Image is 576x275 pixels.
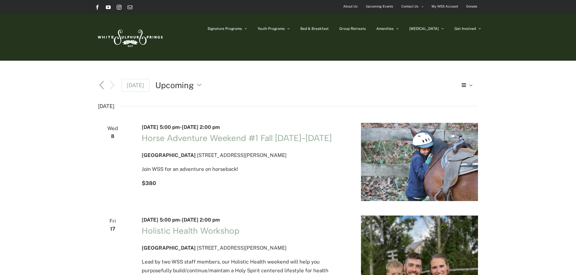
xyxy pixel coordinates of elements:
span: My WSS Account [432,2,458,11]
span: [STREET_ADDRESS][PERSON_NAME] [197,152,286,158]
span: Get Involved [454,27,476,30]
a: Youth Programs [258,14,290,44]
a: Get Involved [454,14,481,44]
span: Amenities [376,27,394,30]
a: [DATE] [122,79,150,92]
a: Bed & Breakfast [300,14,329,44]
span: Group Retreats [339,27,366,30]
span: Youth Programs [258,27,285,30]
a: Group Retreats [339,14,366,44]
span: Fri [98,217,127,225]
span: [MEDICAL_DATA] [409,27,439,30]
a: Facebook [95,5,100,10]
a: Amenities [376,14,399,44]
span: Donate [466,2,477,11]
a: Horse Adventure Weekend #1 Fall [DATE]-[DATE] [142,133,332,143]
span: 8 [98,132,127,141]
span: [DATE] 2:00 pm [182,217,220,223]
span: Contact Us [401,2,419,11]
span: Upcoming [155,79,194,91]
span: [DATE] 2:00 pm [182,124,220,130]
button: Next Events [109,80,116,90]
span: Signature Programs [207,27,242,30]
span: Upcoming Events [366,2,393,11]
time: - [142,217,220,223]
span: [GEOGRAPHIC_DATA] [142,152,196,158]
span: [GEOGRAPHIC_DATA] [142,245,196,251]
span: 17 [98,225,127,233]
span: [DATE] 5:00 pm [142,217,180,223]
a: Email [128,5,132,10]
a: YouTube [106,5,111,10]
span: [STREET_ADDRESS][PERSON_NAME] [197,245,286,251]
img: IMG_1414 [361,123,478,201]
time: [DATE] [98,101,114,111]
p: Join WSS for an adventure on horseback! [142,165,347,174]
span: $380 [142,180,156,186]
a: Signature Programs [207,14,247,44]
a: Holistic Health Workshop [142,225,239,236]
span: About Us [343,2,358,11]
a: Previous Events [98,82,105,89]
a: Instagram [117,5,122,10]
button: Upcoming [155,79,205,91]
span: Wed [98,124,127,133]
img: White Sulphur Springs Logo [95,23,164,51]
span: [DATE] 5:00 pm [142,124,180,130]
span: Bed & Breakfast [300,27,329,30]
nav: Main Menu [207,14,481,44]
a: [MEDICAL_DATA] [409,14,444,44]
time: - [142,124,220,130]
